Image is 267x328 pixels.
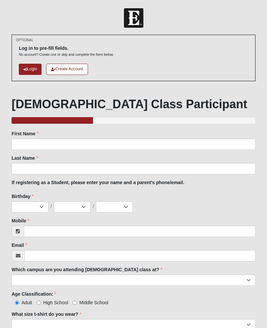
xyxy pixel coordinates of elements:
[79,300,108,305] span: Middle School
[12,193,34,200] label: Birthday
[124,8,143,28] img: Church of Eleven22 Logo
[19,52,114,57] p: No account? Create one or skip and complete the form below.
[12,97,255,111] h1: [DEMOGRAPHIC_DATA] Class Participant
[19,46,114,51] h6: Log in to pre-fill fields.
[12,242,27,248] label: Email
[73,301,77,305] input: Middle School
[12,180,184,185] b: If registering as a Student, please enter your name and a parent's phone/email.
[15,301,19,305] input: Adult
[12,217,29,224] label: Mobile
[16,38,33,43] small: OPTIONAL
[12,266,163,273] label: Which campus are you attending [DEMOGRAPHIC_DATA] class at?
[21,300,32,305] span: Adult
[37,301,41,305] input: High School
[19,64,42,75] a: Login
[93,203,94,210] span: /
[12,291,56,297] label: Age Classification:
[12,130,39,137] label: First Name
[43,300,68,305] span: High School
[12,311,81,317] label: What size t-shirt do you wear?
[12,155,38,161] label: Last Name
[50,203,52,210] span: /
[46,64,88,75] a: Create Account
